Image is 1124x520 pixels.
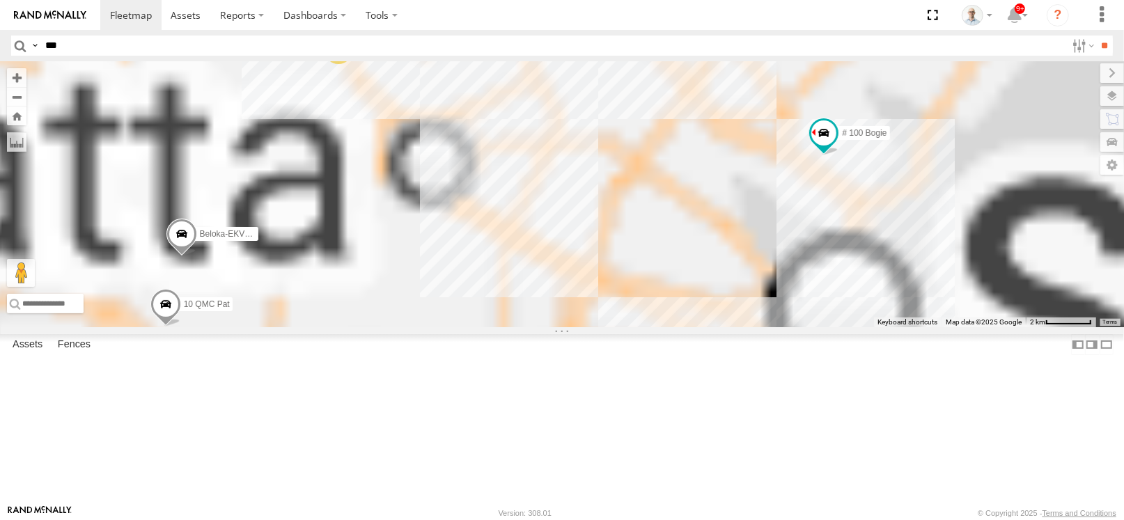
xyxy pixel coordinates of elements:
button: Zoom out [7,87,26,107]
button: Zoom Home [7,107,26,125]
span: # 100 Bogie [842,128,887,138]
i: ? [1047,4,1069,26]
img: rand-logo.svg [14,10,86,20]
span: 10 QMC Pat [184,299,230,309]
label: Search Query [29,36,40,56]
label: Hide Summary Table [1100,334,1114,354]
label: Dock Summary Table to the Right [1085,334,1099,354]
label: Assets [6,335,49,354]
button: Zoom in [7,68,26,87]
span: Beloka-EKV93V [200,229,260,239]
div: Version: 308.01 [499,509,552,517]
button: Map Scale: 2 km per 63 pixels [1026,317,1096,327]
button: Keyboard shortcuts [877,317,937,327]
label: Search Filter Options [1067,36,1097,56]
a: Terms and Conditions [1043,509,1116,517]
span: Map data ©2025 Google [946,318,1022,326]
label: Measure [7,132,26,152]
button: Drag Pegman onto the map to open Street View [7,259,35,287]
label: Dock Summary Table to the Left [1071,334,1085,354]
div: © Copyright 2025 - [978,509,1116,517]
label: Fences [51,335,97,354]
span: 2 km [1030,318,1045,326]
a: Visit our Website [8,506,72,520]
label: Map Settings [1100,155,1124,175]
a: Terms (opens in new tab) [1103,320,1118,325]
div: Kurt Byers [957,5,997,26]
